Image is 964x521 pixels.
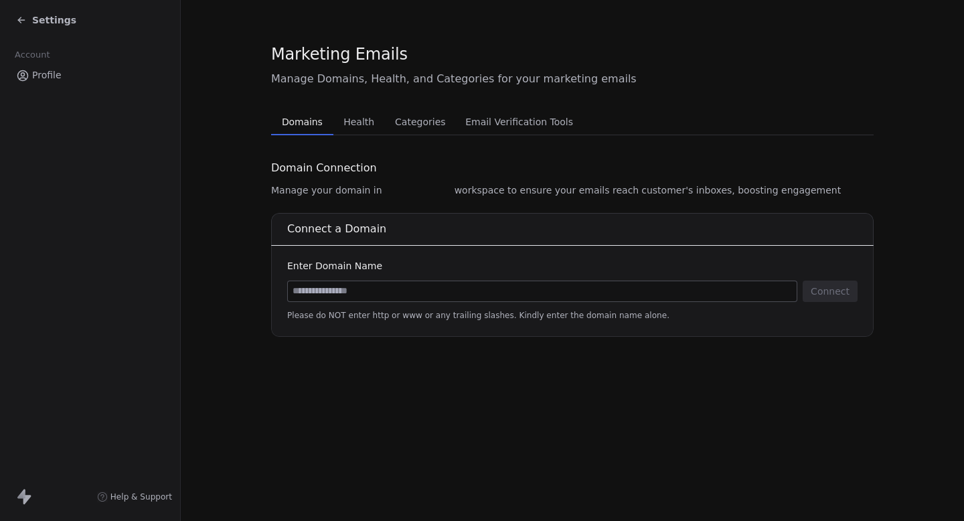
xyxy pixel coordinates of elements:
[455,183,639,197] span: workspace to ensure your emails reach
[271,44,408,64] span: Marketing Emails
[271,160,377,176] span: Domain Connection
[276,113,328,131] span: Domains
[641,183,841,197] span: customer's inboxes, boosting engagement
[287,259,858,273] div: Enter Domain Name
[97,492,172,502] a: Help & Support
[9,45,56,65] span: Account
[11,64,169,86] a: Profile
[803,281,858,302] button: Connect
[32,68,62,82] span: Profile
[287,310,858,321] span: Please do NOT enter http or www or any trailing slashes. Kindly enter the domain name alone.
[32,13,76,27] span: Settings
[16,13,76,27] a: Settings
[271,183,382,197] span: Manage your domain in
[271,71,874,87] span: Manage Domains, Health, and Categories for your marketing emails
[287,222,386,235] span: Connect a Domain
[110,492,172,502] span: Help & Support
[390,113,451,131] span: Categories
[338,113,380,131] span: Health
[460,113,578,131] span: Email Verification Tools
